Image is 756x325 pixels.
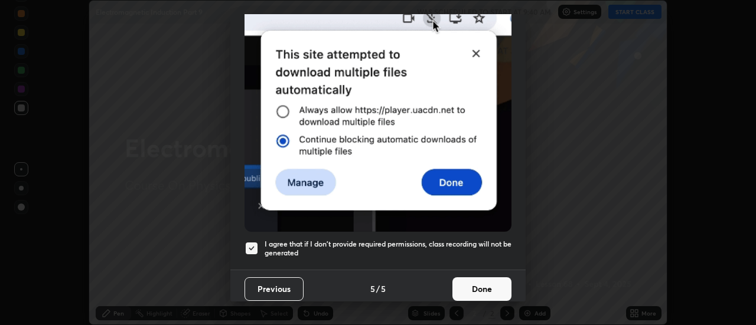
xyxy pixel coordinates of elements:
h4: / [376,283,380,295]
button: Previous [245,277,304,301]
h4: 5 [370,283,375,295]
h4: 5 [381,283,386,295]
button: Done [452,277,511,301]
h5: I agree that if I don't provide required permissions, class recording will not be generated [265,239,511,258]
